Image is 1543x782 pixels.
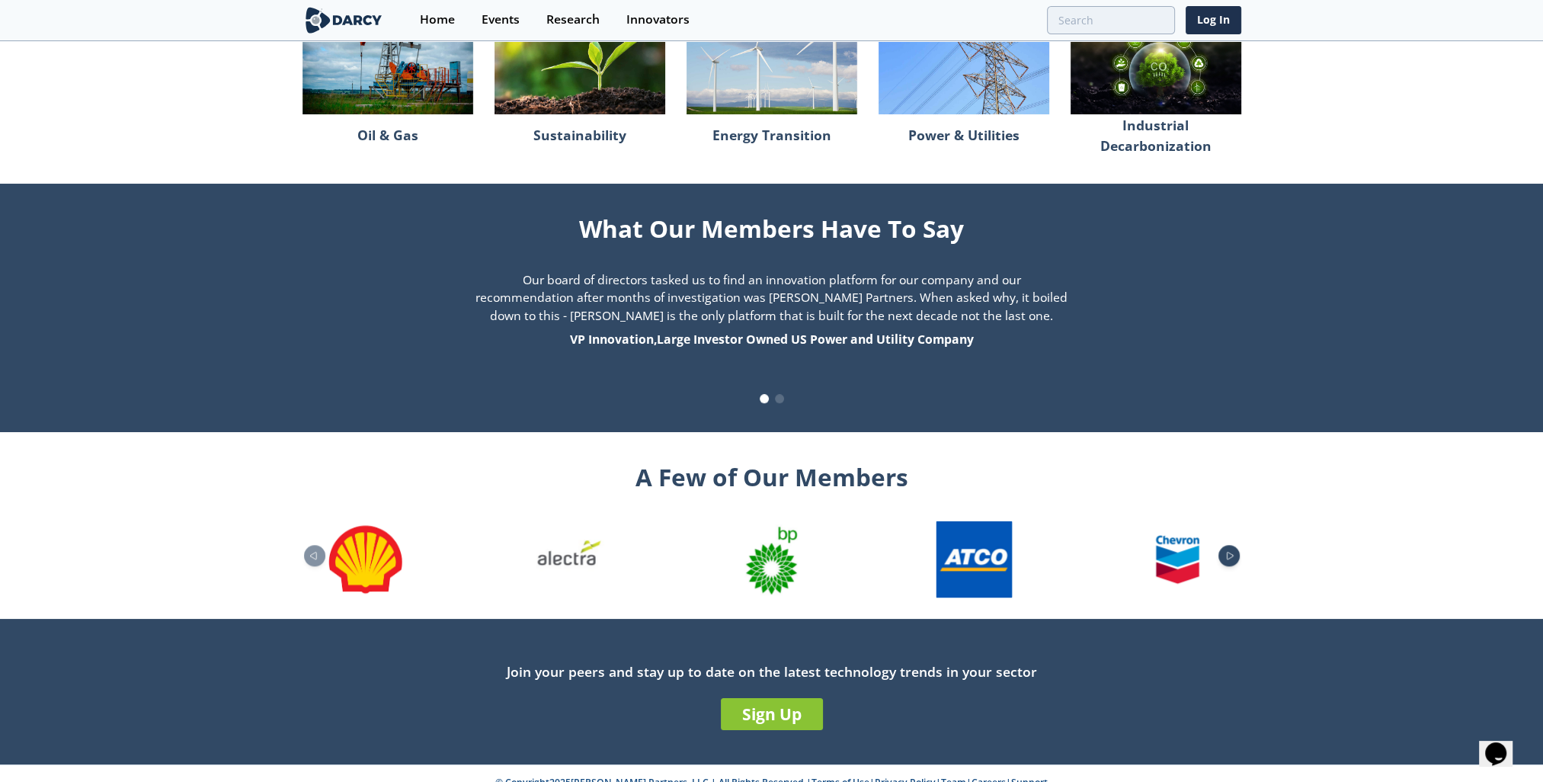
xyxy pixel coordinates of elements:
[546,14,600,26] div: Research
[908,120,1020,152] p: Power & Utilities
[1139,521,1215,598] img: chevron.com.png
[1047,6,1175,34] input: Advanced Search
[304,545,325,566] div: Previous slide
[533,120,626,152] p: Sustainability
[473,331,1071,349] div: VP Innovation , Large Investor Owned US Power and Utility Company
[420,271,1124,349] div: Our board of directors tasked us to find an innovation platform for our company and our recommend...
[1114,521,1240,598] div: 9 / 26
[1071,120,1241,152] p: Industrial Decarbonization
[505,521,632,598] div: 6 / 26
[302,521,428,598] div: 5 / 26
[1218,545,1240,566] div: Next slide
[420,14,455,26] div: Home
[1479,721,1528,767] iframe: chat widget
[303,7,386,34] img: logo-wide.svg
[482,14,520,26] div: Events
[911,521,1038,598] div: 8 / 26
[303,453,1241,495] div: A Few of Our Members
[328,521,404,598] img: shell.com-small.png
[420,271,1124,349] div: 2 / 4
[530,521,607,598] img: alectrautilities.com.png
[936,521,1013,598] img: atco.com.png
[357,120,418,152] p: Oil & Gas
[708,521,834,598] div: 7 / 26
[733,521,809,598] img: bp.com.png
[721,698,823,730] a: Sign Up
[1186,6,1241,34] a: Log In
[420,205,1124,246] div: What Our Members Have To Say
[626,14,690,26] div: Innovators
[303,662,1241,681] div: Join your peers and stay up to date on the latest technology trends in your sector
[712,120,831,152] p: Energy Transition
